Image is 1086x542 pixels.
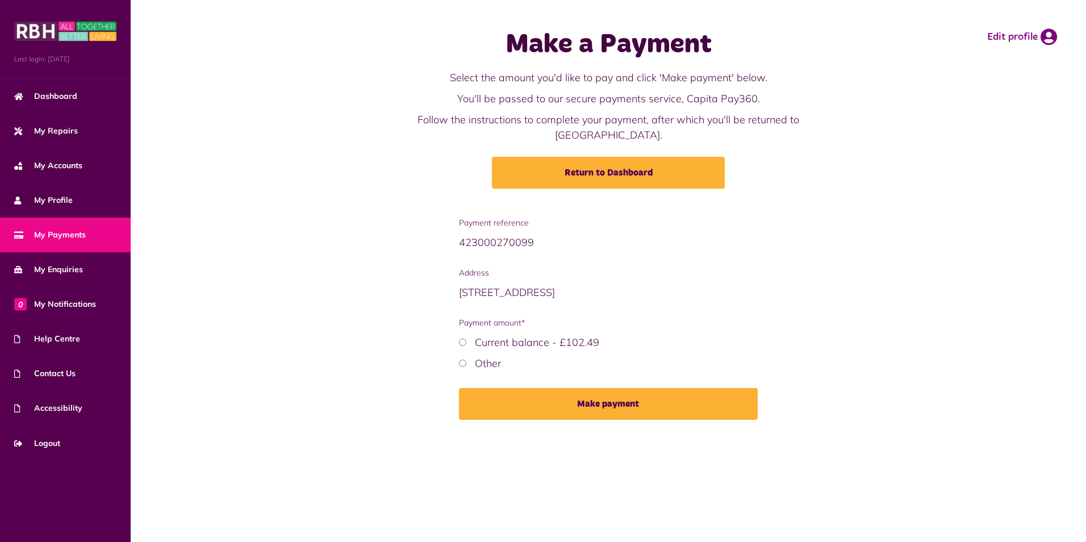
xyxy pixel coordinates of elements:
span: 423000270099 [459,236,534,249]
p: You'll be passed to our secure payments service, Capita Pay360. [381,91,836,106]
span: My Accounts [14,160,82,172]
label: Current balance - £102.49 [475,336,599,349]
span: My Repairs [14,125,78,137]
p: Select the amount you'd like to pay and click 'Make payment' below. [381,70,836,85]
span: My Profile [14,194,73,206]
a: Return to Dashboard [492,157,725,189]
span: Payment reference [459,217,758,229]
h1: Make a Payment [381,28,836,61]
span: 0 [14,298,27,310]
span: Payment amount* [459,317,758,329]
span: Address [459,267,758,279]
label: Other [475,357,501,370]
img: MyRBH [14,20,116,43]
span: Last login: [DATE] [14,54,116,64]
span: My Enquiries [14,264,83,276]
span: Contact Us [14,368,76,380]
span: [STREET_ADDRESS] [459,286,555,299]
p: Follow the instructions to complete your payment, after which you'll be returned to [GEOGRAPHIC_D... [381,112,836,143]
a: Edit profile [987,28,1057,45]
button: Make payment [459,388,758,420]
span: Help Centre [14,333,80,345]
span: Logout [14,437,60,449]
span: My Payments [14,229,86,241]
span: My Notifications [14,298,96,310]
span: Accessibility [14,402,82,414]
span: Dashboard [14,90,77,102]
